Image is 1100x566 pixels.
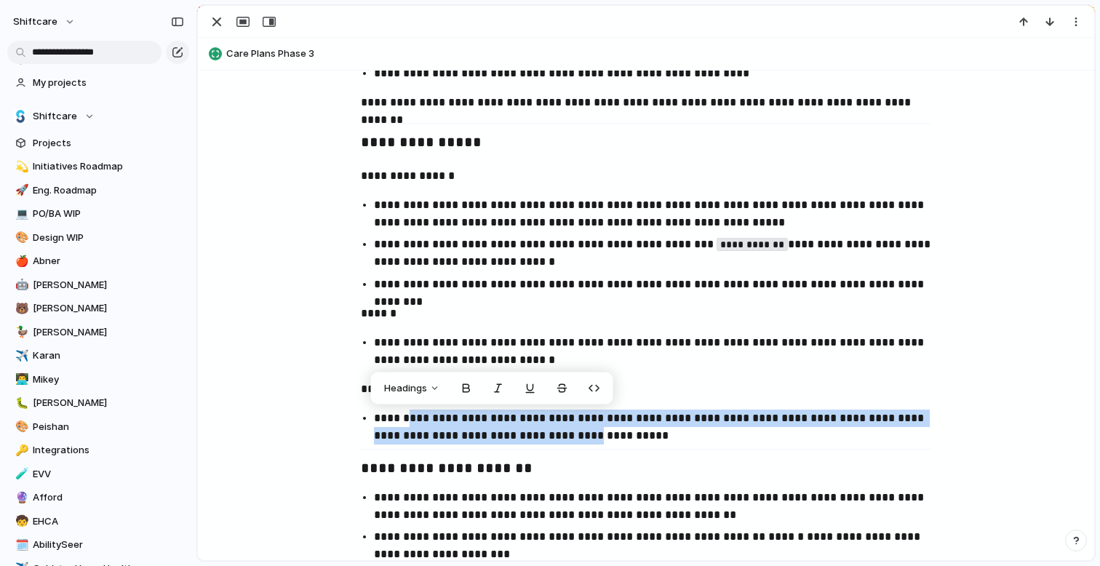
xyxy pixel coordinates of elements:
[15,418,25,435] div: 🎨
[7,511,189,533] a: 🧒EHCA
[33,109,77,124] span: Shiftcare
[226,47,1088,61] span: Care Plans Phase 3
[33,159,184,174] span: Initiatives Roadmap
[15,182,25,199] div: 🚀
[13,183,28,198] button: 🚀
[7,180,189,202] a: 🚀Eng. Roadmap
[7,298,189,319] a: 🐻[PERSON_NAME]
[7,416,189,438] a: 🎨Peishan
[33,443,184,458] span: Integrations
[15,253,25,270] div: 🍎
[33,348,184,363] span: Karan
[7,203,189,225] a: 💻PO/BA WIP
[33,514,184,529] span: EHCA
[15,229,25,246] div: 🎨
[7,345,189,367] a: ✈️Karan
[384,381,427,396] span: Headings
[15,159,25,175] div: 💫
[33,301,184,316] span: [PERSON_NAME]
[33,420,184,434] span: Peishan
[13,396,28,410] button: 🐛
[7,322,189,343] a: 🦆[PERSON_NAME]
[7,10,83,33] button: shiftcare
[15,537,25,554] div: 🗓️
[33,325,184,340] span: [PERSON_NAME]
[33,183,184,198] span: Eng. Roadmap
[13,325,28,340] button: 🦆
[15,395,25,412] div: 🐛
[7,250,189,272] a: 🍎Abner
[7,369,189,391] a: 👨‍💻Mikey
[204,42,1088,65] button: Care Plans Phase 3
[33,136,184,151] span: Projects
[33,467,184,482] span: EVV
[13,159,28,174] button: 💫
[7,274,189,296] a: 🤖[PERSON_NAME]
[13,443,28,458] button: 🔑
[13,254,28,268] button: 🍎
[15,442,25,459] div: 🔑
[13,490,28,505] button: 🔮
[7,72,189,94] a: My projects
[13,15,57,29] span: shiftcare
[7,534,189,556] a: 🗓️AbilitySeer
[33,207,184,221] span: PO/BA WIP
[7,156,189,178] a: 💫Initiatives Roadmap
[7,132,189,154] a: Projects
[33,396,184,410] span: [PERSON_NAME]
[33,538,184,552] span: AbilitySeer
[33,76,184,90] span: My projects
[15,513,25,530] div: 🧒
[13,514,28,529] button: 🧒
[13,278,28,292] button: 🤖
[13,420,28,434] button: 🎨
[7,487,189,509] a: 🔮Afford
[33,231,184,245] span: Design WIP
[33,254,184,268] span: Abner
[15,276,25,293] div: 🤖
[13,207,28,221] button: 💻
[15,324,25,340] div: 🦆
[13,301,28,316] button: 🐻
[7,439,189,461] a: 🔑Integrations
[33,372,184,387] span: Mikey
[13,538,28,552] button: 🗓️
[7,227,189,249] a: 🎨Design WIP
[13,348,28,363] button: ✈️
[15,371,25,388] div: 👨‍💻
[15,206,25,223] div: 💻
[7,392,189,414] a: 🐛[PERSON_NAME]
[33,490,184,505] span: Afford
[7,463,189,485] a: 🧪EVV
[15,466,25,482] div: 🧪
[15,300,25,317] div: 🐻
[13,467,28,482] button: 🧪
[7,105,189,127] button: Shiftcare
[13,231,28,245] button: 🎨
[15,490,25,506] div: 🔮
[13,372,28,387] button: 👨‍💻
[33,278,184,292] span: [PERSON_NAME]
[375,377,449,400] button: Headings
[15,348,25,364] div: ✈️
